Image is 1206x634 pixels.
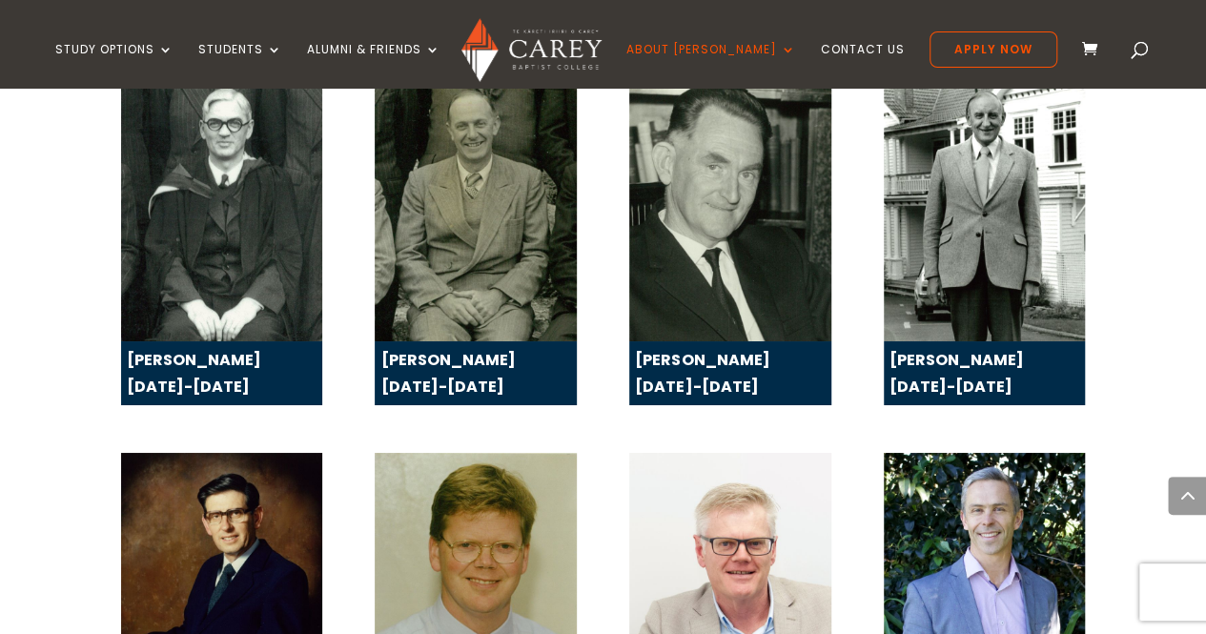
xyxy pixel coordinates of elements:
[821,43,905,88] a: Contact Us
[198,43,282,88] a: Students
[635,349,769,397] strong: [PERSON_NAME] [DATE]-[DATE]
[380,349,515,397] strong: [PERSON_NAME] [DATE]-[DATE]
[629,73,830,342] img: 1960-1973 Principal Ayson Clifford
[626,43,796,88] a: About [PERSON_NAME]
[121,73,322,342] img: 1946-1952 Principal Luke Jenkins
[307,43,440,88] a: Alumni & Friends
[930,31,1057,68] a: Apply Now
[889,349,1024,397] strong: [PERSON_NAME] [DATE]-[DATE]
[55,43,174,88] a: Study Options
[884,73,1085,342] img: 1974-1984 Principal Bob Thompson
[127,349,261,397] strong: [PERSON_NAME] [DATE]-[DATE]
[461,18,602,82] img: Carey Baptist College
[375,73,576,342] img: 1953-1960 Principal Ted Roberts-Thomson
